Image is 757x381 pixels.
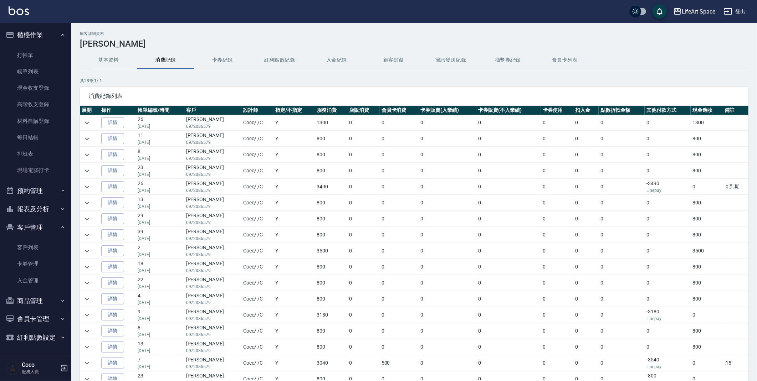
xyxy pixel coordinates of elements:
[101,277,124,288] a: 詳情
[347,163,380,179] td: 0
[241,131,273,147] td: Coco / /C
[101,133,124,144] a: 詳情
[184,179,241,195] td: [PERSON_NAME]
[241,259,273,275] td: Coco / /C
[241,291,273,307] td: Coco / /C
[3,200,68,218] button: 報表及分析
[691,259,723,275] td: 800
[541,195,573,211] td: 0
[184,227,241,243] td: [PERSON_NAME]
[136,227,184,243] td: 39
[476,211,541,227] td: 0
[645,243,691,259] td: 0
[136,307,184,323] td: 9
[380,147,419,163] td: 0
[184,147,241,163] td: [PERSON_NAME]
[476,163,541,179] td: 0
[138,203,183,210] p: [DATE]
[315,195,348,211] td: 800
[315,259,348,275] td: 800
[599,227,645,243] td: 0
[315,275,348,291] td: 800
[419,211,477,227] td: 0
[646,187,689,194] p: Linepay
[573,179,599,195] td: 0
[599,291,645,307] td: 0
[138,219,183,226] p: [DATE]
[186,123,240,130] p: 0972086579
[422,52,479,69] button: 簡訊發送紀錄
[184,307,241,323] td: [PERSON_NAME]
[573,147,599,163] td: 0
[419,179,477,195] td: 0
[3,80,68,96] a: 現金收支登錄
[184,291,241,307] td: [PERSON_NAME]
[138,139,183,146] p: [DATE]
[645,195,691,211] td: 0
[347,307,380,323] td: 0
[476,259,541,275] td: 0
[380,259,419,275] td: 0
[241,195,273,211] td: Coco / /C
[186,155,240,162] p: 0972086579
[419,227,477,243] td: 0
[273,179,315,195] td: Y
[599,106,645,115] th: 點數折抵金額
[419,291,477,307] td: 0
[541,163,573,179] td: 0
[241,147,273,163] td: Coco / /C
[241,243,273,259] td: Coco / /C
[138,315,183,322] p: [DATE]
[691,195,723,211] td: 800
[136,147,184,163] td: 8
[645,307,691,323] td: -3180
[419,195,477,211] td: 0
[419,259,477,275] td: 0
[691,106,723,115] th: 現金應收
[645,211,691,227] td: 0
[645,291,691,307] td: 0
[82,150,92,160] button: expand row
[194,52,251,69] button: 卡券紀錄
[138,235,183,242] p: [DATE]
[6,361,20,375] img: Person
[101,181,124,192] a: 詳情
[476,131,541,147] td: 0
[82,294,92,304] button: expand row
[347,259,380,275] td: 0
[380,211,419,227] td: 0
[273,291,315,307] td: Y
[347,211,380,227] td: 0
[419,163,477,179] td: 0
[3,162,68,178] a: 現場電腦打卡
[315,115,348,131] td: 1300
[273,307,315,323] td: Y
[536,52,593,69] button: 會員卡列表
[721,5,748,18] button: 登出
[82,342,92,353] button: expand row
[241,163,273,179] td: Coco / /C
[419,243,477,259] td: 0
[541,115,573,131] td: 0
[476,115,541,131] td: 0
[541,307,573,323] td: 0
[347,227,380,243] td: 0
[573,106,599,115] th: 扣入金
[419,131,477,147] td: 0
[3,272,68,289] a: 入金管理
[136,115,184,131] td: 26
[419,115,477,131] td: 0
[573,211,599,227] td: 0
[9,6,29,15] img: Logo
[101,325,124,336] a: 詳情
[645,147,691,163] td: 0
[691,131,723,147] td: 800
[315,131,348,147] td: 800
[599,275,645,291] td: 0
[186,187,240,194] p: 0972086579
[138,299,183,306] p: [DATE]
[691,227,723,243] td: 800
[573,259,599,275] td: 0
[101,341,124,353] a: 詳情
[101,309,124,320] a: 詳情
